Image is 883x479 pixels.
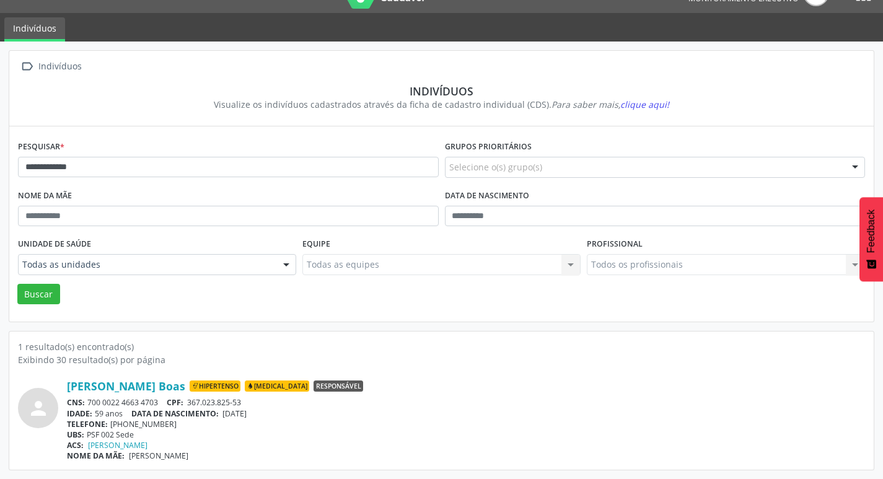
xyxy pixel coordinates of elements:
span: Responsável [314,380,363,392]
i: Para saber mais, [551,99,669,110]
span: Feedback [866,209,877,253]
span: clique aqui! [620,99,669,110]
span: [PERSON_NAME] [129,450,188,461]
button: Feedback - Mostrar pesquisa [859,197,883,281]
label: Unidade de saúde [18,235,91,254]
span: CNS: [67,397,85,408]
div: Indivíduos [27,84,856,98]
div: [PHONE_NUMBER] [67,419,865,429]
label: Grupos prioritários [445,138,532,157]
i:  [18,58,36,76]
div: PSF 002 Sede [67,429,865,440]
span: ACS: [67,440,84,450]
i: person [27,397,50,420]
span: Todas as unidades [22,258,271,271]
div: 59 anos [67,408,865,419]
button: Buscar [17,284,60,305]
div: 700 0022 4663 4703 [67,397,865,408]
div: Indivíduos [36,58,84,76]
span: [DATE] [222,408,247,419]
div: 1 resultado(s) encontrado(s) [18,340,865,353]
span: [MEDICAL_DATA] [245,380,309,392]
span: CPF: [167,397,183,408]
label: Pesquisar [18,138,64,157]
span: IDADE: [67,408,92,419]
a: [PERSON_NAME] [88,440,147,450]
label: Data de nascimento [445,187,529,206]
span: 367.023.825-53 [187,397,241,408]
span: UBS: [67,429,84,440]
span: TELEFONE: [67,419,108,429]
a: [PERSON_NAME] Boas [67,379,185,393]
a:  Indivíduos [18,58,84,76]
span: Selecione o(s) grupo(s) [449,160,542,174]
div: Exibindo 30 resultado(s) por página [18,353,865,366]
div: Visualize os indivíduos cadastrados através da ficha de cadastro individual (CDS). [27,98,856,111]
label: Nome da mãe [18,187,72,206]
a: Indivíduos [4,17,65,42]
span: Hipertenso [190,380,240,392]
label: Equipe [302,235,330,254]
label: Profissional [587,235,643,254]
span: DATA DE NASCIMENTO: [131,408,219,419]
span: NOME DA MÃE: [67,450,125,461]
